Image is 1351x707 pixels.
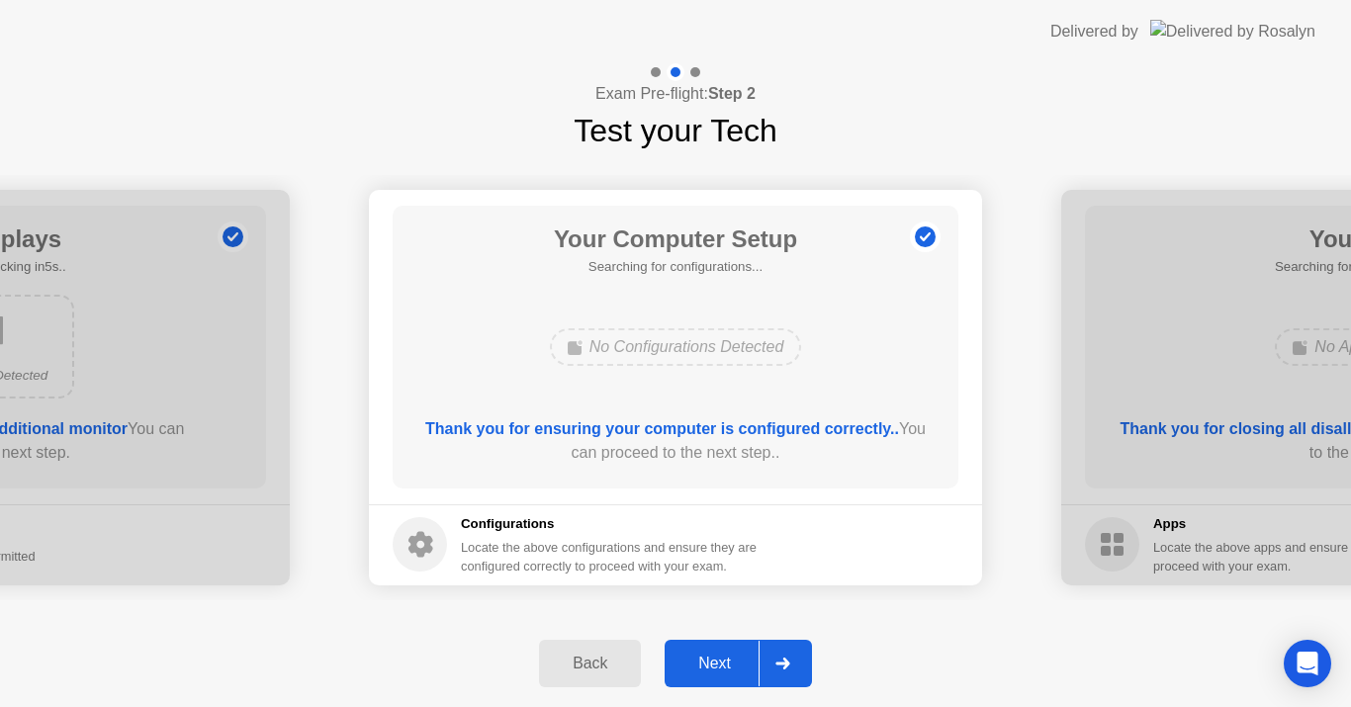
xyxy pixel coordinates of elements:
[425,420,899,437] b: Thank you for ensuring your computer is configured correctly..
[708,85,756,102] b: Step 2
[539,640,641,687] button: Back
[1050,20,1138,44] div: Delivered by
[1284,640,1331,687] div: Open Intercom Messenger
[554,257,797,277] h5: Searching for configurations...
[461,538,761,575] div: Locate the above configurations and ensure they are configured correctly to proceed with your exam.
[550,328,802,366] div: No Configurations Detected
[461,514,761,534] h5: Configurations
[1150,20,1315,43] img: Delivered by Rosalyn
[665,640,812,687] button: Next
[595,82,756,106] h4: Exam Pre-flight:
[421,417,931,465] div: You can proceed to the next step..
[671,655,759,672] div: Next
[574,107,777,154] h1: Test your Tech
[545,655,635,672] div: Back
[554,221,797,257] h1: Your Computer Setup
